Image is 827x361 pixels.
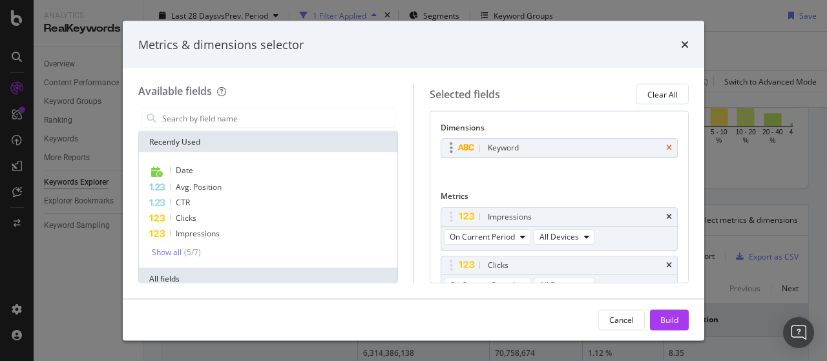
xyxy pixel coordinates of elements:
[450,280,515,291] span: On Current Period
[666,144,672,152] div: times
[534,229,595,244] button: All Devices
[176,165,193,176] span: Date
[138,84,212,98] div: Available fields
[152,247,182,256] div: Show all
[441,191,678,207] div: Metrics
[488,210,532,223] div: Impressions
[444,229,531,244] button: On Current Period
[598,309,645,330] button: Cancel
[681,36,689,53] div: times
[666,261,672,269] div: times
[650,309,689,330] button: Build
[176,212,196,223] span: Clicks
[539,231,579,242] span: All Devices
[430,87,500,101] div: Selected fields
[182,247,201,258] div: ( 5 / 7 )
[139,268,397,289] div: All fields
[783,317,814,348] div: Open Intercom Messenger
[441,255,678,298] div: ClickstimesOn Current PeriodAll Devices
[636,84,689,105] button: Clear All
[450,231,515,242] span: On Current Period
[176,197,190,208] span: CTR
[176,228,220,239] span: Impressions
[534,277,595,293] button: All Devices
[488,141,519,154] div: Keyword
[539,280,579,291] span: All Devices
[441,122,678,138] div: Dimensions
[660,314,678,325] div: Build
[666,212,672,220] div: times
[444,277,531,293] button: On Current Period
[138,36,304,53] div: Metrics & dimensions selector
[123,21,704,340] div: modal
[441,207,678,250] div: ImpressionstimesOn Current PeriodAll Devices
[488,258,508,271] div: Clicks
[647,88,678,99] div: Clear All
[176,181,222,192] span: Avg. Position
[441,138,678,158] div: Keywordtimes
[161,108,395,128] input: Search by field name
[139,132,397,152] div: Recently Used
[609,314,634,325] div: Cancel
